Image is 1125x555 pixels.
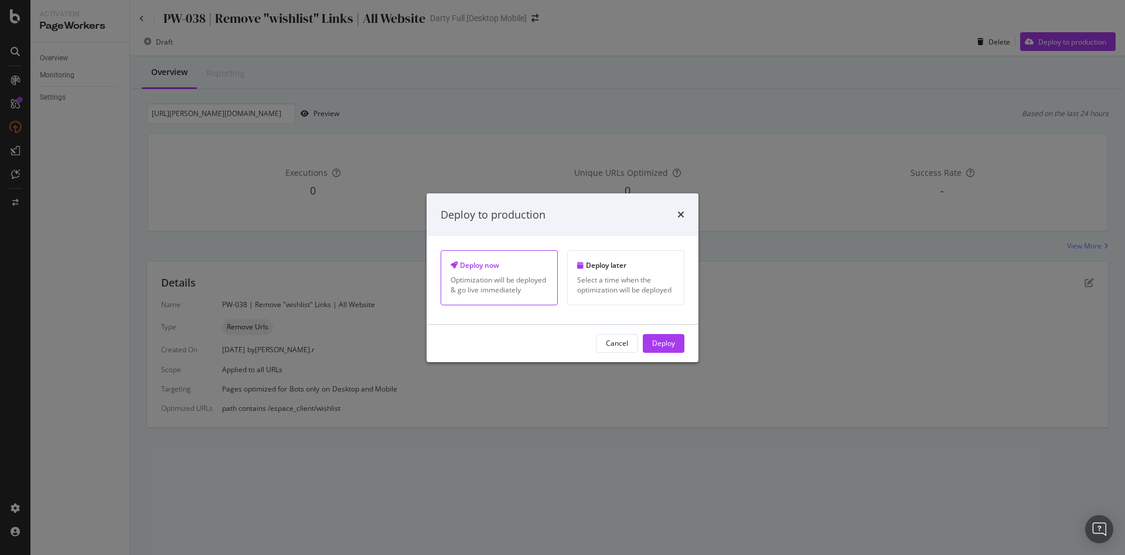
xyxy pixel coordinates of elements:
div: Domaine: [DOMAIN_NAME] [30,30,132,40]
div: Select a time when the optimization will be deployed [577,275,674,295]
div: Optimization will be deployed & go live immediately [451,275,548,295]
button: Cancel [596,334,638,353]
img: tab_keywords_by_traffic_grey.svg [133,68,142,77]
img: logo_orange.svg [19,19,28,28]
button: Deploy [643,334,684,353]
img: tab_domain_overview_orange.svg [47,68,57,77]
div: Open Intercom Messenger [1085,515,1113,543]
div: Mots-clés [146,69,179,77]
div: Domaine [60,69,90,77]
div: Deploy to production [441,207,546,222]
img: website_grey.svg [19,30,28,40]
div: times [677,207,684,222]
div: Deploy [652,338,675,348]
div: v 4.0.25 [33,19,57,28]
div: modal [427,193,698,362]
div: Deploy later [577,260,674,270]
div: Cancel [606,338,628,348]
div: Deploy now [451,260,548,270]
